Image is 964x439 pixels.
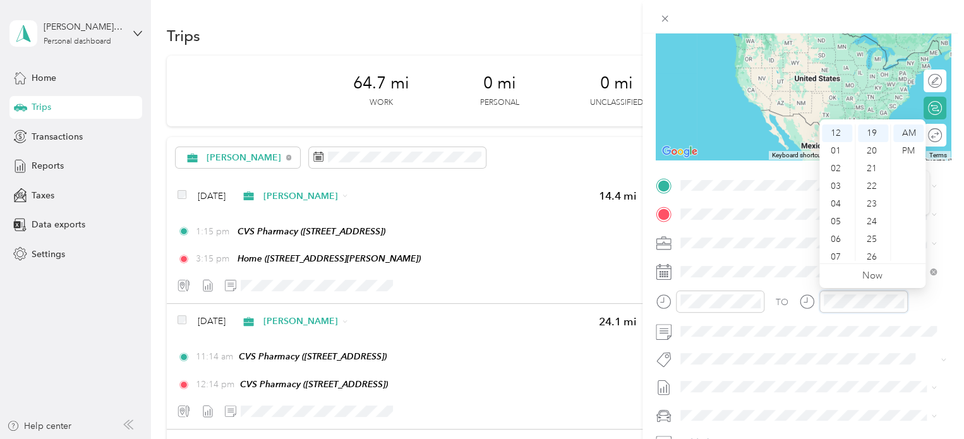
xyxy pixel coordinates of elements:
[858,248,888,266] div: 26
[822,248,852,266] div: 07
[862,270,883,282] a: Now
[858,142,888,160] div: 20
[822,124,852,142] div: 12
[893,124,924,142] div: AM
[858,213,888,231] div: 24
[659,143,701,160] img: Google
[893,142,924,160] div: PM
[822,160,852,177] div: 02
[659,143,701,160] a: Open this area in Google Maps (opens a new window)
[893,368,964,439] iframe: Everlance-gr Chat Button Frame
[772,151,826,160] button: Keyboard shortcuts
[858,124,888,142] div: 19
[858,160,888,177] div: 21
[858,231,888,248] div: 25
[822,213,852,231] div: 05
[822,231,852,248] div: 06
[822,177,852,195] div: 03
[822,195,852,213] div: 04
[858,195,888,213] div: 23
[776,296,788,309] div: TO
[822,142,852,160] div: 01
[858,177,888,195] div: 22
